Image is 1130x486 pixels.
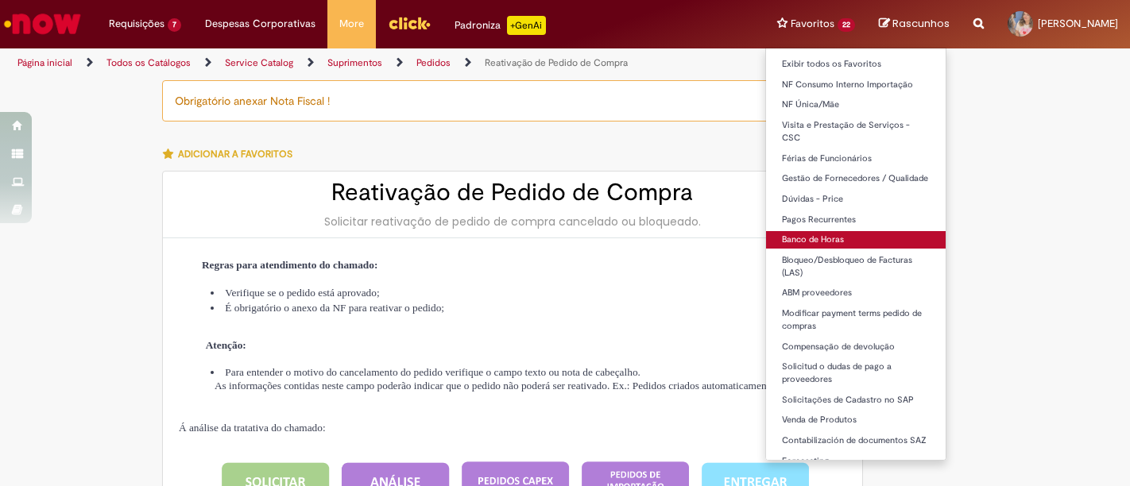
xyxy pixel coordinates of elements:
[766,96,946,114] a: NF Única/Mãe
[766,305,946,334] a: Modificar payment terms pedido de compras
[766,338,946,356] a: Compensação de devolução
[766,432,946,449] a: Contabilización de documentos SAZ
[225,56,293,69] a: Service Catalog
[1038,17,1118,30] span: [PERSON_NAME]
[507,16,546,35] p: +GenAi
[106,56,191,69] a: Todos os Catálogos
[211,300,846,315] li: É obrigatório o anexo da NF para reativar o pedido;
[838,18,855,32] span: 22
[339,16,364,32] span: More
[211,364,846,380] li: Para entender o motivo do cancelamento do pedido verifique o campo texto ou nota de cabeçalho.
[202,259,377,271] strong: Regras para atendimento do chamado:
[168,18,181,32] span: 7
[766,391,946,409] a: Solicitações de Cadastro no SAP
[215,380,811,391] span: As informações contidas neste campo poderão indicar que o pedido não poderá ser reativado. Ex.: P...
[766,191,946,208] a: Dúvidas - Price
[416,56,451,69] a: Pedidos
[892,16,950,31] span: Rascunhos
[179,254,202,277] img: Área de Transferência com preenchimento sólido
[2,8,83,40] img: ServiceNow
[766,411,946,429] a: Venda de Produtos
[766,211,946,229] a: Pagos Recurrentes
[211,285,846,300] li: Verifique se o pedido está aprovado;
[766,76,946,94] a: NF Consumo Interno Importação
[327,56,382,69] a: Suprimentos
[791,16,834,32] span: Favoritos
[179,214,846,229] div: Solicitar reativação de pedido de compra cancelado ou bloqueado.
[766,231,946,249] a: Banco de Horas
[455,16,546,35] div: Padroniza
[766,56,946,73] a: Exibir todos os Favoritos
[179,179,846,206] h2: Reativação de Pedido de Compra
[17,56,72,69] a: Página inicial
[109,16,164,32] span: Requisições
[766,358,946,388] a: Solicitud o dudas de pago a proveedores
[879,17,950,32] a: Rascunhos
[205,16,315,32] span: Despesas Corporativas
[766,252,946,281] a: Bloqueo/Desbloqueo de Facturas (LAS)
[765,48,946,461] ul: Favoritos
[766,150,946,168] a: Férias de Funcionários
[162,80,863,121] div: Obrigatório anexar Nota Fiscal !
[179,337,200,357] img: Aviso com preenchimento sólido
[388,11,431,35] img: click_logo_yellow_360x200.png
[206,339,246,351] strong: Atenção:
[162,137,301,171] button: Adicionar a Favoritos
[766,453,946,470] a: Forecasting
[766,170,946,187] a: Gestão de Fornecedores / Qualidade
[766,284,946,302] a: ABM proveedores
[178,148,292,160] span: Adicionar a Favoritos
[179,422,326,434] span: Á análise da tratativa do chamado:
[12,48,741,78] ul: Trilhas de página
[766,117,946,146] a: Visita e Prestação de Serviços - CSC
[485,56,628,69] a: Reativação de Pedido de Compra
